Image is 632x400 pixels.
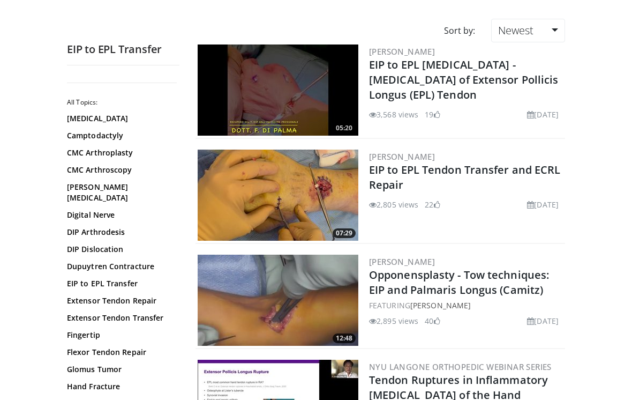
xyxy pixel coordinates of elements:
[369,162,561,192] a: EIP to EPL Tendon Transfer and ECRL Repair
[425,109,440,120] li: 19
[369,46,435,57] a: [PERSON_NAME]
[67,182,174,203] a: [PERSON_NAME][MEDICAL_DATA]
[67,210,174,220] a: Digital Nerve
[67,42,179,56] h2: EIP to EPL Transfer
[67,147,174,158] a: CMC Arthroplasty
[67,130,174,141] a: Camptodactyly
[436,19,483,42] div: Sort by:
[67,165,174,175] a: CMC Arthroscopy
[369,199,418,210] li: 2,805 views
[369,268,549,297] a: Opponensplasty - Tow techniques: EIP and Palmaris Longus (Camitz)
[67,330,174,340] a: Fingertip
[425,199,440,210] li: 22
[527,109,559,120] li: [DATE]
[67,278,174,289] a: EIP to EPL Transfer
[369,256,435,267] a: [PERSON_NAME]
[369,315,418,327] li: 2,895 views
[67,244,174,255] a: DIP Dislocation
[198,45,358,136] a: 05:20
[198,255,358,346] a: 12:48
[198,150,358,241] a: 07:29
[410,300,471,310] a: [PERSON_NAME]
[198,255,358,346] img: 0fbf1a49-7eb2-4364-92f3-fcf940d9e558.300x170_q85_crop-smart_upscale.jpg
[67,227,174,238] a: DIP Arthrodesis
[198,150,358,241] img: aac654da-3ffc-4b73-aded-c77c0e03705c.300x170_q85_crop-smart_upscale.jpg
[369,151,435,162] a: [PERSON_NAME]
[498,23,533,38] span: Newest
[333,334,356,343] span: 12:48
[527,199,559,210] li: [DATE]
[369,57,559,102] a: EIP to EPL [MEDICAL_DATA] - [MEDICAL_DATA] of Extensor Pollicis Longus (EPL) Tendon
[369,109,418,120] li: 3,568 views
[67,347,174,358] a: Flexor Tendon Repair
[67,313,174,323] a: Extensor Tendon Transfer
[333,228,356,238] span: 07:29
[67,381,174,392] a: Hand Fracture
[67,98,177,107] h2: All Topics:
[198,45,358,136] img: 851cdf52-9fc3-470d-9125-2210478e301e.300x170_q85_crop-smart_upscale.jpg
[333,123,356,133] span: 05:20
[369,361,552,372] a: NYU Langone Orthopedic Webinar Series
[425,315,440,327] li: 40
[491,19,565,42] a: Newest
[67,364,174,375] a: Glomus Tumor
[67,261,174,272] a: Dupuytren Contracture
[67,295,174,306] a: Extensor Tendon Repair
[369,300,563,311] div: FEATURING
[67,113,174,124] a: [MEDICAL_DATA]
[527,315,559,327] li: [DATE]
